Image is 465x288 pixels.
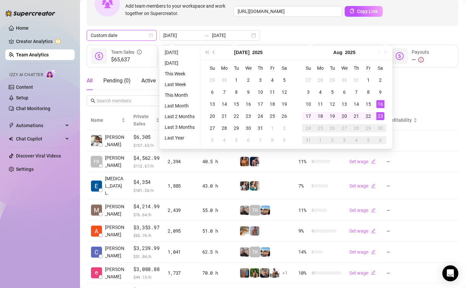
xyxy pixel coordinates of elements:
td: 2025-08-27 [338,122,350,134]
div: 22 [232,112,240,120]
div: — [412,56,429,64]
td: 2025-08-16 [374,98,386,110]
div: 19 [328,112,336,120]
span: edit [371,250,376,254]
li: This Month [162,91,197,99]
a: Set wageedit [349,159,376,164]
td: 2025-07-06 [206,86,218,98]
span: edit [371,184,376,188]
div: 3 [208,136,216,144]
img: LC [240,247,249,257]
td: 2025-08-30 [374,122,386,134]
div: 25 [268,112,276,120]
img: Chat Copilot [9,136,13,141]
img: Exon Locsin [91,181,102,192]
div: 7 [256,136,264,144]
td: 2025-08-06 [242,134,254,146]
button: Last year (Control + left) [203,46,210,59]
span: $ 157.63 /h [133,142,160,149]
img: Charmaine Javil… [91,247,102,258]
td: 2025-08-07 [350,86,362,98]
div: 20 [208,112,216,120]
input: Start date [163,32,201,39]
span: Profitability [386,117,412,123]
div: 6 [208,88,216,96]
td: 2025-07-03 [254,74,266,86]
div: 12 [328,100,336,108]
a: Creator Analytics exclamation-circle [16,36,69,47]
img: Enrique S. [91,267,102,278]
th: Th [350,62,362,74]
input: End date [212,32,250,39]
td: 2025-09-01 [314,134,326,146]
span: Name [91,116,120,124]
a: Settings [16,167,34,172]
div: 26 [328,124,336,132]
img: AI Chatter [46,69,56,79]
th: Tu [326,62,338,74]
a: Set wageedit [349,183,376,189]
div: 40.5 h [202,158,232,165]
img: Zach [261,247,270,257]
img: Joey [250,226,259,236]
div: 30 [340,76,348,84]
span: 11 % [298,207,309,214]
td: — [382,200,421,221]
img: Zac [240,226,249,236]
div: 31 [304,136,312,144]
span: $4,562.99 [133,154,160,162]
div: 30 [376,124,384,132]
span: Private Sales [133,114,149,126]
span: swap-right [204,33,209,38]
div: 3 [256,76,264,84]
td: 2025-08-05 [230,134,242,146]
span: copy [350,9,354,13]
span: Izzy AI Chatter [9,72,43,78]
li: Last Year [162,134,197,142]
td: 2025-08-20 [338,110,350,122]
td: 2025-08-01 [266,122,278,134]
span: to [204,33,209,38]
span: Payouts [412,49,429,55]
td: 2025-08-09 [278,134,290,146]
div: 8 [364,88,372,96]
div: 31 [352,76,360,84]
td: 2025-08-02 [278,122,290,134]
input: Search members [97,97,151,104]
div: 9 [376,88,384,96]
div: 5 [280,76,288,84]
th: Su [302,62,314,74]
td: 2025-08-24 [302,122,314,134]
div: 7 [220,88,228,96]
td: 2025-08-05 [326,86,338,98]
li: Last 3 Months [162,123,197,131]
th: Name [87,110,129,130]
td: 2025-07-24 [254,110,266,122]
div: 1 [364,76,372,84]
td: 2025-07-18 [266,98,278,110]
span: info-circle [137,48,142,56]
span: edit [371,270,376,275]
td: 2025-08-04 [314,86,326,98]
th: Tu [230,62,242,74]
th: We [338,62,350,74]
img: Mariane Subia [91,205,102,216]
div: 26 [280,112,288,120]
div: 29 [364,124,372,132]
div: 4 [316,88,324,96]
div: 13 [340,100,348,108]
div: 19 [280,100,288,108]
span: [PERSON_NAME] [105,154,125,169]
div: 6 [376,136,384,144]
td: 2025-06-30 [218,74,230,86]
td: 2025-08-21 [350,110,362,122]
div: 27 [208,124,216,132]
span: dollar-circle [95,52,103,60]
li: This Week [162,70,197,78]
div: 24 [304,124,312,132]
span: 7 % [298,182,309,190]
div: 25 [316,124,324,132]
td: 2025-08-23 [374,110,386,122]
div: 18 [268,100,276,108]
td: 2025-09-05 [362,134,374,146]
